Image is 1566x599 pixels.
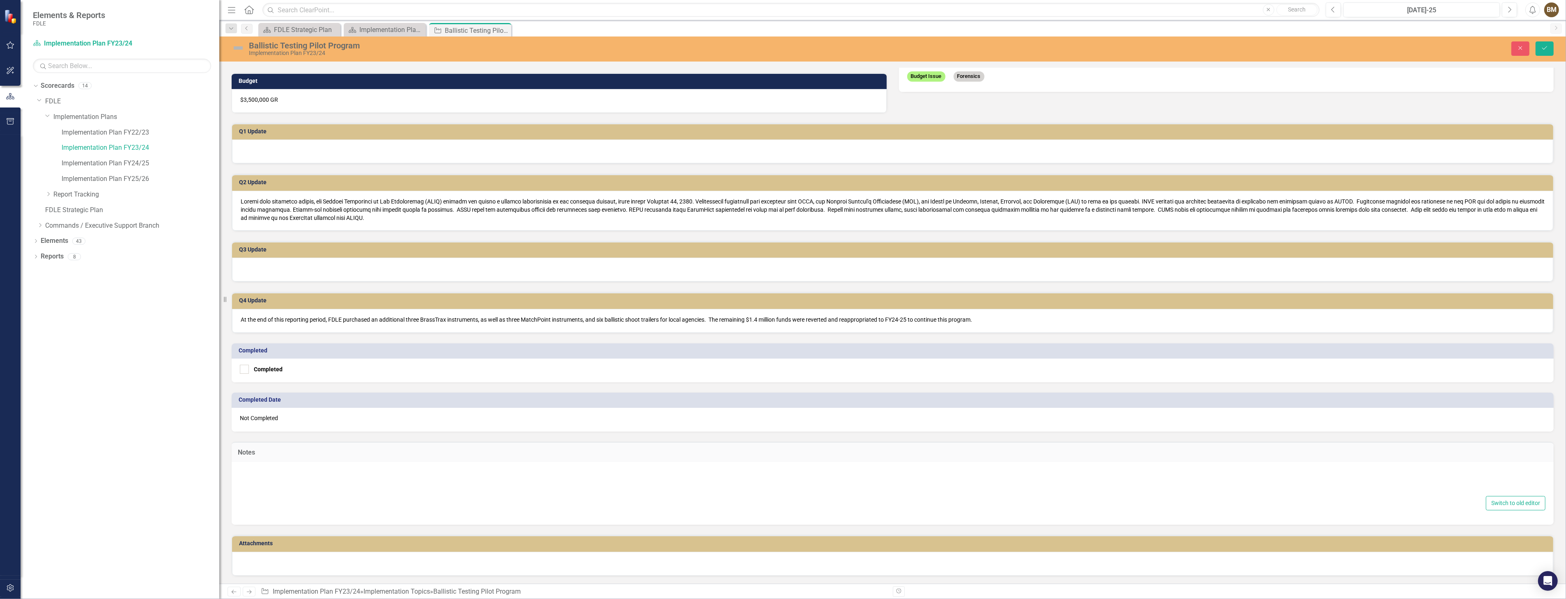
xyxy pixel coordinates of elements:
button: Search [1276,4,1318,16]
div: » » [261,587,886,597]
img: ClearPoint Strategy [4,9,18,24]
a: FDLE Strategic Plan [45,206,219,215]
div: Ballistic Testing Pilot Program [249,41,989,50]
div: Implementation Plan FY23/24 [249,50,989,56]
p: At the end of this reporting period, FDLE purchased an additional three BrassTrax instruments, as... [241,316,1545,324]
a: Elements [41,236,68,246]
span: Forensics [954,71,984,82]
span: Search [1288,6,1306,13]
div: Ballistic Testing Pilot Program [445,25,509,36]
h3: Q2 Update [239,179,1549,185]
h3: Budget [239,78,883,84]
a: Implementation Plan FY25/26 [62,174,219,184]
a: FDLE Strategic Plan [260,25,338,35]
span: $3,500,000 GR [240,96,278,103]
a: Report Tracking [53,190,219,199]
div: Not Completed [232,408,1554,432]
div: 43 [72,238,85,245]
div: Ballistic Testing Pilot Program [433,588,521,595]
h3: Q4 Update [239,297,1549,304]
p: Loremi dolo sitametco adipis, eli Seddoei Temporinci ut Lab Etdoloremag (ALIQ) enimadm ven quisno... [241,197,1545,222]
small: FDLE [33,20,105,27]
h3: Completed Date [239,397,1550,403]
a: Implementation Plan FY23/24 [346,25,424,35]
button: [DATE]-25 [1343,2,1500,17]
a: Implementation Plans [53,112,219,122]
input: Search ClearPoint... [262,3,1320,17]
a: Implementation Plan FY23/24 [33,39,136,48]
a: Implementation Plan FY24/25 [62,159,219,168]
div: FDLE Strategic Plan [274,25,338,35]
h3: Completed [239,348,1550,354]
h3: Q1 Update [239,128,1549,135]
button: Switch to old editor [1486,496,1545,510]
div: Implementation Plan FY23/24 [359,25,424,35]
a: Implementation Plan FY22/23 [62,128,219,137]
a: Reports [41,252,64,261]
h3: Q3 Update [239,247,1549,253]
div: 8 [68,253,81,260]
div: 14 [78,82,92,89]
span: Budget Issue [907,71,945,82]
h3: Notes [238,449,1548,456]
a: Implementation Plan FY23/24 [62,143,219,153]
input: Search Below... [33,59,211,73]
a: Scorecards [41,81,74,91]
a: FDLE [45,97,219,106]
div: [DATE]-25 [1346,5,1497,15]
a: Implementation Topics [363,588,430,595]
a: Implementation Plan FY23/24 [273,588,360,595]
button: BM [1544,2,1559,17]
span: Elements & Reports [33,10,105,20]
img: Not Defined [232,41,245,55]
div: Open Intercom Messenger [1538,571,1558,591]
a: Commands / Executive Support Branch [45,221,219,231]
h3: Attachments [239,540,1549,546]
